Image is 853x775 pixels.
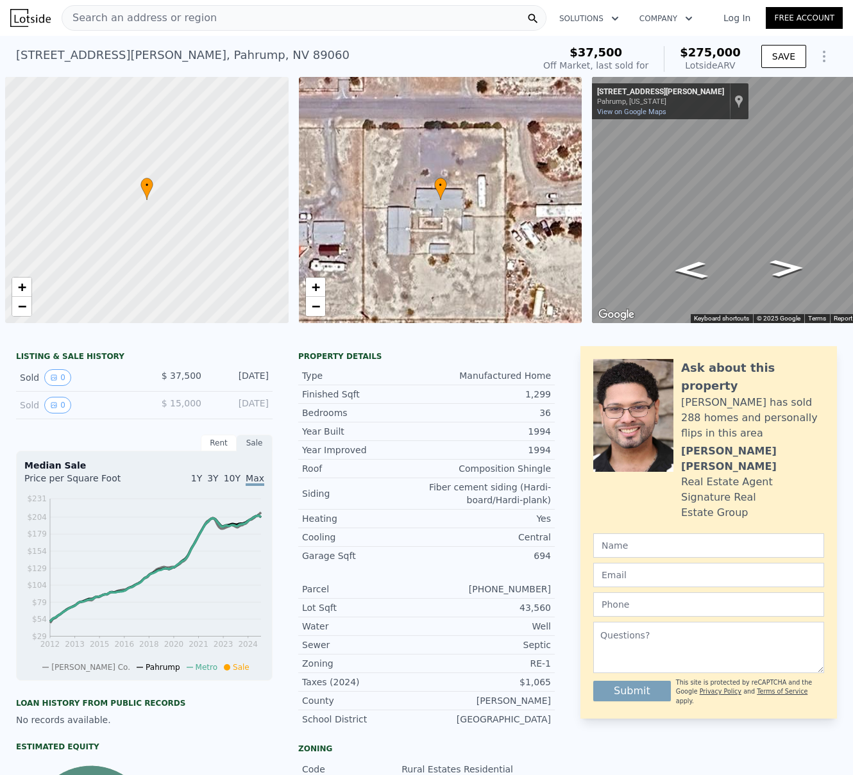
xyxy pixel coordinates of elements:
a: Free Account [766,7,843,29]
tspan: $54 [32,615,47,624]
span: − [18,298,26,314]
span: 10Y [224,473,241,483]
path: Go East, Shady Ln [660,257,723,283]
div: Well [426,620,551,633]
tspan: $129 [27,564,47,573]
div: Taxes (2024) [302,676,426,688]
tspan: $79 [32,598,47,607]
a: Zoom in [306,278,325,297]
tspan: 2023 [214,640,233,649]
div: Sold [20,369,134,386]
div: School District [302,713,426,726]
div: Central [426,531,551,544]
div: Off Market, last sold for [543,59,648,72]
div: Septic [426,638,551,651]
div: Zoning [302,657,426,670]
span: • [434,179,447,191]
tspan: $231 [27,494,47,503]
div: Finished Sqft [302,388,426,401]
div: Sold [20,397,134,413]
div: Zoning [298,744,555,754]
tspan: $104 [27,581,47,590]
input: Email [593,563,824,587]
div: Yes [426,512,551,525]
div: Bedrooms [302,406,426,419]
tspan: 2020 [164,640,184,649]
button: Company [629,7,703,30]
button: Show Options [811,44,837,69]
a: Zoom out [306,297,325,316]
div: Ask about this property [681,359,824,395]
path: Go West, Shady Ln [756,255,818,281]
a: View on Google Maps [597,108,666,116]
div: Parcel [302,583,426,596]
tspan: 2016 [114,640,134,649]
span: $ 15,000 [162,398,201,408]
div: Price per Square Foot [24,472,144,492]
div: [STREET_ADDRESS][PERSON_NAME] , Pahrump , NV 89060 [16,46,350,64]
div: [DATE] [212,397,269,413]
div: Year Improved [302,444,426,456]
div: Roof [302,462,426,475]
div: Year Built [302,425,426,438]
div: [PERSON_NAME] has sold 288 homes and personally flips in this area [681,395,824,441]
tspan: $204 [27,513,47,522]
span: + [18,279,26,295]
div: RE-1 [426,657,551,670]
button: Solutions [549,7,629,30]
span: 1Y [191,473,202,483]
div: Lotside ARV [680,59,741,72]
div: Siding [302,487,426,500]
div: [PERSON_NAME] [426,694,551,707]
div: Composition Shingle [426,462,551,475]
span: Max [246,473,264,486]
img: Google [595,306,638,323]
div: [PERSON_NAME] [PERSON_NAME] [681,444,824,474]
div: • [140,178,153,200]
div: Rent [201,435,237,451]
div: Water [302,620,426,633]
a: Terms of Service [757,688,807,695]
span: Metro [196,663,217,672]
input: Name [593,533,824,558]
input: Phone [593,592,824,617]
div: Median Sale [24,459,264,472]
span: + [311,279,319,295]
button: View historical data [44,369,71,386]
div: • [434,178,447,200]
button: SAVE [761,45,806,68]
div: Heating [302,512,426,525]
span: • [140,179,153,191]
div: $1,065 [426,676,551,688]
a: Show location on map [734,94,743,108]
div: Estimated Equity [16,742,273,752]
div: Manufactured Home [426,369,551,382]
div: [DATE] [212,369,269,386]
div: [GEOGRAPHIC_DATA] [426,713,551,726]
div: Sale [237,435,273,451]
div: [STREET_ADDRESS][PERSON_NAME] [597,87,724,97]
a: Log In [708,12,766,24]
div: 1,299 [426,388,551,401]
tspan: $179 [27,529,47,538]
div: Type [302,369,426,382]
img: Lotside [10,9,51,27]
div: This site is protected by reCAPTCHA and the Google and apply. [676,678,824,706]
tspan: 2024 [238,640,258,649]
div: 36 [426,406,551,419]
span: $37,500 [570,46,622,59]
span: 3Y [207,473,218,483]
div: 1994 [426,425,551,438]
div: Real Estate Agent [681,474,773,490]
div: Signature Real Estate Group [681,490,824,521]
span: [PERSON_NAME] Co. [51,663,130,672]
tspan: 2012 [40,640,60,649]
a: Open this area in Google Maps (opens a new window) [595,306,638,323]
tspan: 2021 [189,640,208,649]
button: Keyboard shortcuts [694,314,749,323]
div: Lot Sqft [302,601,426,614]
div: Property details [298,351,555,362]
button: View historical data [44,397,71,413]
div: [PHONE_NUMBER] [426,583,551,596]
div: 43,560 [426,601,551,614]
